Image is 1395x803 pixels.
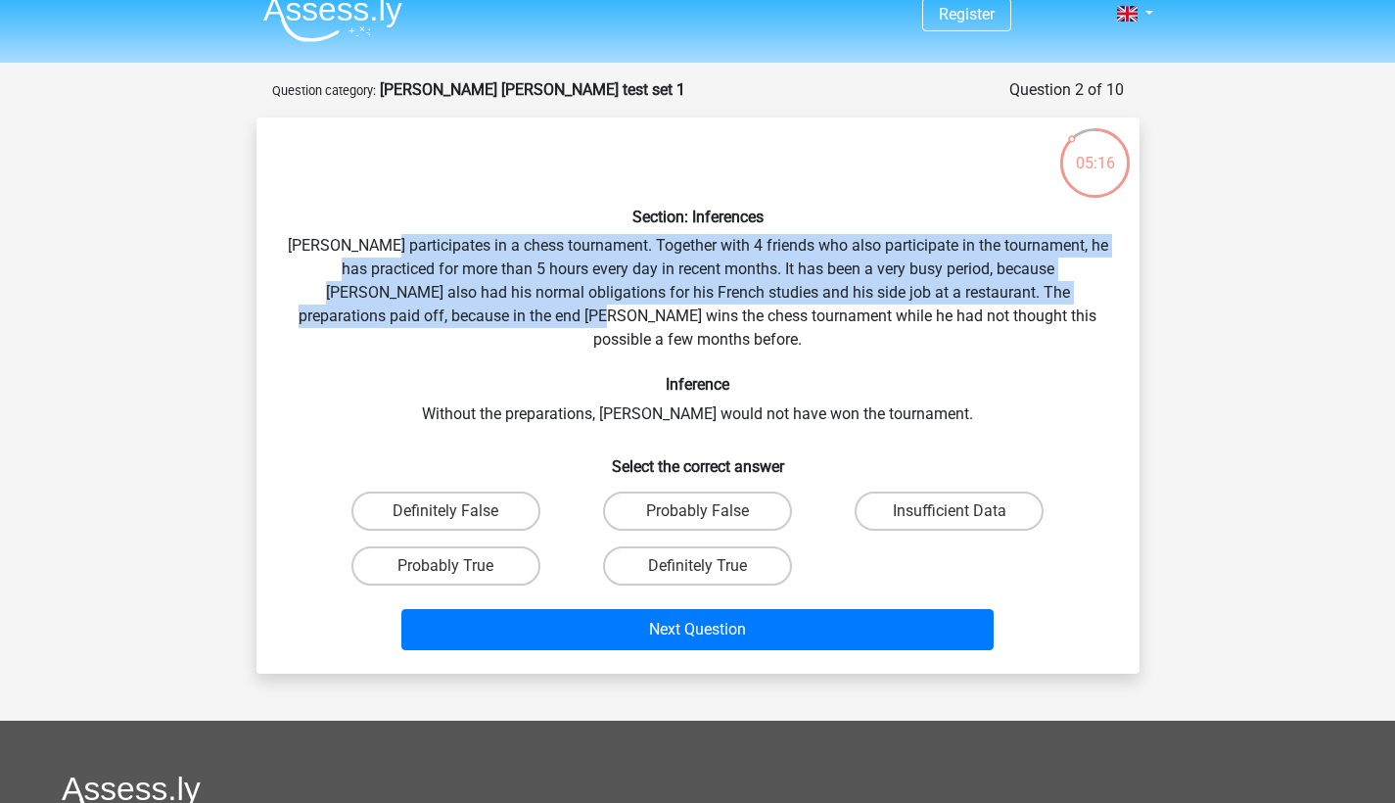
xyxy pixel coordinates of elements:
[603,492,792,531] label: Probably False
[939,5,995,24] a: Register
[401,609,994,650] button: Next Question
[288,442,1108,476] h6: Select the correct answer
[288,208,1108,226] h6: Section: Inferences
[264,133,1132,658] div: [PERSON_NAME] participates in a chess tournament. Together with 4 friends who also participate in...
[380,80,685,99] strong: [PERSON_NAME] [PERSON_NAME] test set 1
[272,83,376,98] small: Question category:
[1058,126,1132,175] div: 05:16
[288,375,1108,394] h6: Inference
[351,546,540,586] label: Probably True
[603,546,792,586] label: Definitely True
[1009,78,1124,102] div: Question 2 of 10
[351,492,540,531] label: Definitely False
[855,492,1044,531] label: Insufficient Data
